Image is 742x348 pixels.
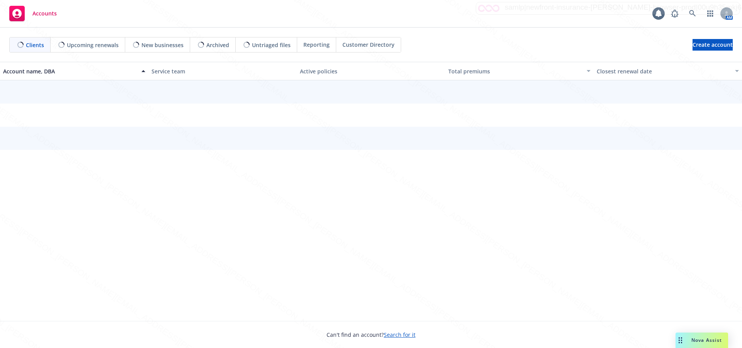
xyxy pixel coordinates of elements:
[3,67,137,75] div: Account name, DBA
[206,41,229,49] span: Archived
[303,41,330,49] span: Reporting
[693,37,733,52] span: Create account
[300,67,442,75] div: Active policies
[448,67,582,75] div: Total premiums
[6,3,60,24] a: Accounts
[148,62,297,80] button: Service team
[445,62,594,80] button: Total premiums
[676,333,685,348] div: Drag to move
[327,331,415,339] span: Can't find an account?
[667,6,682,21] a: Report a Bug
[342,41,395,49] span: Customer Directory
[67,41,119,49] span: Upcoming renewals
[252,41,291,49] span: Untriaged files
[26,41,44,49] span: Clients
[141,41,184,49] span: New businesses
[151,67,294,75] div: Service team
[384,331,415,338] a: Search for it
[693,39,733,51] a: Create account
[597,67,730,75] div: Closest renewal date
[676,333,728,348] button: Nova Assist
[297,62,445,80] button: Active policies
[703,6,718,21] a: Switch app
[685,6,700,21] a: Search
[691,337,722,343] span: Nova Assist
[32,10,57,17] span: Accounts
[594,62,742,80] button: Closest renewal date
